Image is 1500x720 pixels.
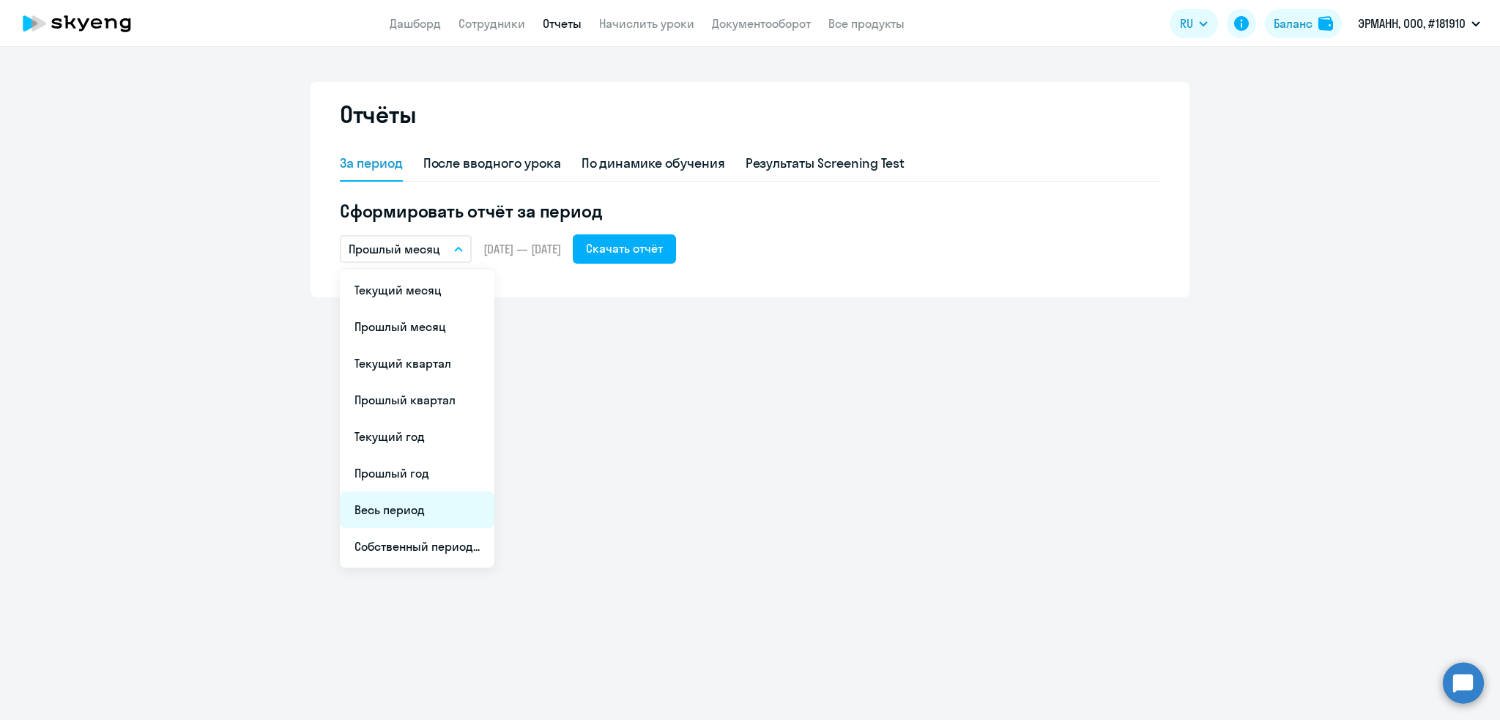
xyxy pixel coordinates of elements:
[349,240,440,258] p: Прошлый месяц
[1358,15,1466,32] p: ЭРМАНН, ООО, #181910
[483,241,561,257] span: [DATE] — [DATE]
[1351,6,1488,41] button: ЭРМАНН, ООО, #181910
[340,154,403,173] div: За период
[340,199,1160,223] h5: Сформировать отчёт за период
[340,100,416,129] h2: Отчёты
[1170,9,1218,38] button: RU
[828,16,905,31] a: Все продукты
[1274,15,1312,32] div: Баланс
[746,154,905,173] div: Результаты Screening Test
[390,16,441,31] a: Дашборд
[458,16,525,31] a: Сотрудники
[423,154,561,173] div: После вводного урока
[586,240,663,257] div: Скачать отчёт
[1265,9,1342,38] button: Балансbalance
[599,16,694,31] a: Начислить уроки
[340,235,472,263] button: Прошлый месяц
[1318,16,1333,31] img: balance
[573,234,676,264] button: Скачать отчёт
[1180,15,1193,32] span: RU
[543,16,582,31] a: Отчеты
[712,16,811,31] a: Документооборот
[582,154,725,173] div: По динамике обучения
[340,269,494,568] ul: RU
